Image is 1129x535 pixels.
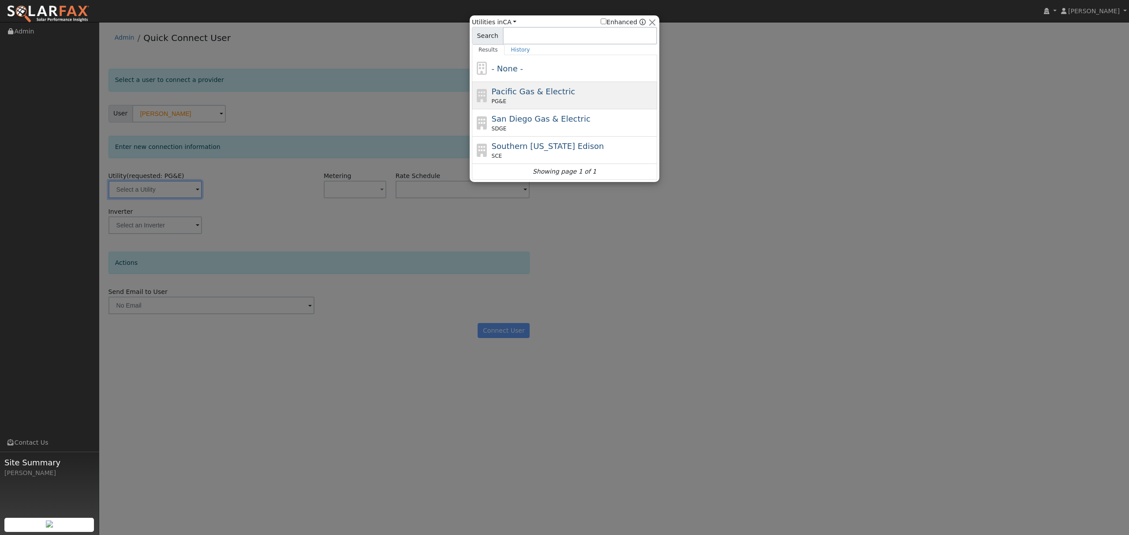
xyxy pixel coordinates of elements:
[4,468,94,478] div: [PERSON_NAME]
[472,27,503,45] span: Search
[492,64,523,73] span: - None -
[1068,7,1120,15] span: [PERSON_NAME]
[639,19,646,26] a: Enhanced Providers
[492,97,506,105] span: PG&E
[601,19,606,24] input: Enhanced
[492,114,591,123] span: San Diego Gas & Electric
[46,520,53,528] img: retrieve
[472,18,516,27] span: Utilities in
[492,141,604,151] span: Southern [US_STATE] Edison
[4,457,94,468] span: Site Summary
[503,19,516,26] a: CA
[505,45,537,55] a: History
[601,18,646,27] span: Show enhanced providers
[492,125,507,133] span: SDGE
[7,5,90,23] img: SolarFax
[472,45,505,55] a: Results
[492,152,502,160] span: SCE
[492,87,575,96] span: Pacific Gas & Electric
[601,18,637,27] label: Enhanced
[533,167,596,176] i: Showing page 1 of 1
